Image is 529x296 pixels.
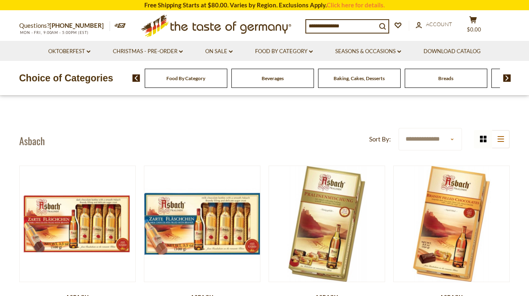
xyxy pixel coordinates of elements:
img: Asbach [20,166,135,282]
span: MON - FRI, 9:00AM - 5:00PM (EST) [19,30,89,35]
a: Click here for details. [327,1,385,9]
a: Seasons & Occasions [335,47,401,56]
a: Oktoberfest [48,47,90,56]
a: Food By Category [166,75,205,81]
img: Asbach [144,166,260,282]
span: $0.00 [467,26,481,33]
a: Download Catalog [424,47,481,56]
img: Asbach [394,166,509,282]
span: Account [426,21,452,27]
a: [PHONE_NUMBER] [49,22,104,29]
p: Questions? [19,20,110,31]
a: Christmas - PRE-ORDER [113,47,183,56]
img: Asbach [269,166,385,282]
h1: Asbach [19,135,45,147]
a: Baking, Cakes, Desserts [334,75,385,81]
a: Beverages [262,75,284,81]
img: next arrow [503,74,511,82]
a: On Sale [205,47,233,56]
label: Sort By: [369,134,391,144]
a: Food By Category [255,47,313,56]
a: Account [416,20,452,29]
img: previous arrow [132,74,140,82]
button: $0.00 [461,16,485,36]
a: Breads [438,75,453,81]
